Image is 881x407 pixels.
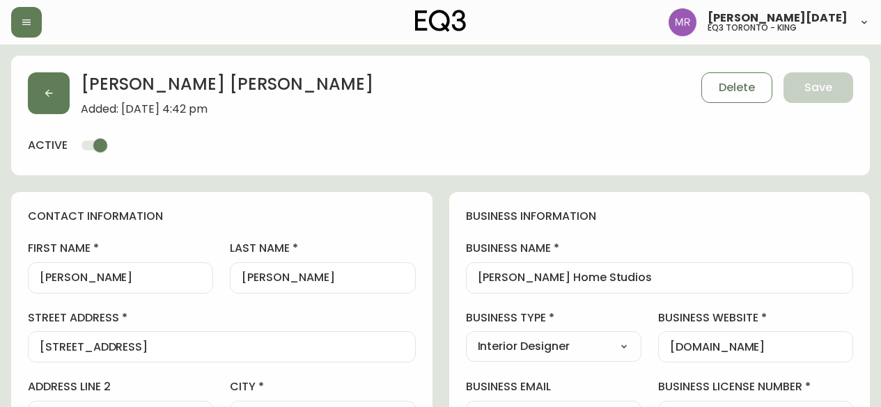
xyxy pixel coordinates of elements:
[466,209,854,224] h4: business information
[658,379,853,394] label: business license number
[701,72,772,103] button: Delete
[669,8,696,36] img: 433a7fc21d7050a523c0a08e44de74d9
[466,241,854,256] label: business name
[719,80,755,95] span: Delete
[415,10,467,32] img: logo
[28,310,416,326] label: street address
[670,340,841,353] input: https://www.designshop.com
[466,379,642,394] label: business email
[658,310,853,326] label: business website
[466,310,642,326] label: business type
[28,138,68,153] h4: active
[28,379,213,394] label: address line 2
[28,241,213,256] label: first name
[81,72,373,103] h2: [PERSON_NAME] [PERSON_NAME]
[81,103,373,115] span: Added: [DATE] 4:42 pm
[28,209,416,224] h4: contact information
[230,241,415,256] label: last name
[708,13,848,24] span: [PERSON_NAME][DATE]
[708,24,797,32] h5: eq3 toronto - king
[230,379,415,394] label: city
